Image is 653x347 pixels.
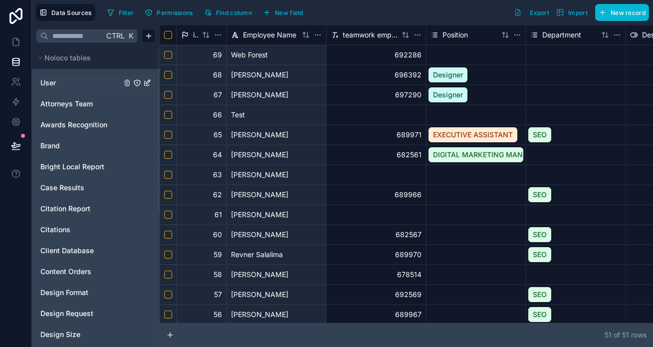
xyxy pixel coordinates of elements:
[622,331,629,339] span: 51
[36,243,156,259] div: Client Database
[611,9,646,16] span: New record
[164,151,172,159] button: Select row
[44,53,91,63] span: Noloco tables
[326,125,426,145] div: 689971
[164,251,172,259] button: Select row
[40,330,80,340] span: Design Size
[164,71,172,79] button: Select row
[40,204,90,214] span: Citation Report
[40,162,121,172] a: Bright Local Report
[36,327,156,343] div: Design Size
[177,165,226,185] div: 63
[40,246,121,256] a: Client Database
[40,141,121,151] a: Brand
[226,125,326,145] div: [PERSON_NAME]
[326,65,426,85] div: 696392
[40,204,121,214] a: Citation Report
[164,191,172,199] button: Select row
[36,180,156,196] div: Case Results
[36,159,156,175] div: Bright Local Report
[40,225,70,235] span: Citations
[542,30,581,40] span: Department
[40,183,84,193] span: Case Results
[605,331,612,339] span: 51
[36,117,156,133] div: Awards Recognition
[40,141,60,151] span: Brand
[226,185,326,205] div: [PERSON_NAME]
[528,127,551,142] div: SEO
[36,306,156,322] div: Design Request
[429,87,467,102] div: Designer
[528,187,551,202] div: SEO
[164,271,172,279] button: Select row
[528,307,551,322] div: SEO
[226,305,326,325] div: [PERSON_NAME]
[103,5,138,20] button: Filter
[177,125,226,145] div: 65
[426,25,526,45] div: Position
[40,162,104,172] span: Bright Local Report
[510,4,553,21] button: Export
[40,288,88,298] span: Design Format
[177,105,226,125] div: 66
[595,4,649,21] button: New record
[40,288,121,298] a: Design Format
[614,331,620,339] span: of
[40,309,93,319] span: Design Request
[36,222,156,238] div: Citations
[51,9,92,16] span: Data Sources
[526,25,626,45] div: Department
[326,225,426,245] div: 682567
[40,78,121,88] a: User
[177,205,226,225] div: 61
[164,91,172,99] button: Select row
[40,120,121,130] a: Awards Recognition
[177,185,226,205] div: 62
[164,211,172,219] button: Select row
[36,75,156,91] div: User
[105,29,126,42] span: Ctrl
[226,165,326,185] div: [PERSON_NAME]
[40,183,121,193] a: Case Results
[528,247,551,262] div: SEO
[326,85,426,105] div: 697290
[40,246,94,256] span: Client Database
[326,25,426,45] div: teamwork employee ID
[530,9,549,16] span: Export
[568,9,588,16] span: Import
[226,65,326,85] div: [PERSON_NAME]
[177,145,226,165] div: 64
[127,32,134,39] span: K
[326,265,426,285] div: 678514
[36,4,95,21] button: Data Sources
[591,4,649,21] a: New record
[259,5,307,20] button: New field
[226,85,326,105] div: [PERSON_NAME]
[226,145,326,165] div: [PERSON_NAME]
[164,311,172,319] button: Select row
[164,51,172,59] button: Select row
[226,45,326,65] div: Web Forest
[36,96,156,112] div: Attorneys Team
[429,147,523,162] div: DIGITAL MARKETING MANAGER
[226,225,326,245] div: [PERSON_NAME]
[326,45,426,65] div: 692286
[160,25,177,45] div: Select all
[528,227,551,242] div: SEO
[164,171,172,179] button: Select row
[177,285,226,305] div: 57
[36,264,156,280] div: Content Orders
[141,5,200,20] a: Permissions
[40,267,121,277] a: Content Orders
[216,9,252,16] span: Find column
[429,127,517,142] div: EXECUTIVE ASSISTANT
[36,285,156,301] div: Design Format
[40,267,91,277] span: Content Orders
[177,265,226,285] div: 58
[528,287,551,302] div: SEO
[164,31,172,39] button: Select all
[164,291,172,299] button: Select row
[157,9,193,16] span: Permissions
[164,111,172,119] button: Select row
[226,105,326,125] div: Test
